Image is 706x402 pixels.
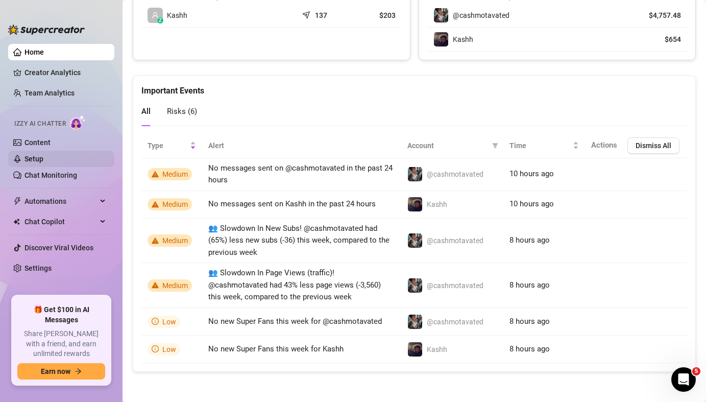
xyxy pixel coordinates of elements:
[208,317,382,326] span: No new Super Fans this week for @cashmotavated
[408,315,422,329] img: @cashmotavated
[453,11,509,19] span: @cashmotavated
[427,318,483,326] span: @cashmotavated
[453,35,473,43] span: Kashh
[152,201,159,208] span: warning
[509,140,571,151] span: Time
[152,345,159,352] span: info-circle
[162,170,188,178] span: Medium
[692,367,700,375] span: 5
[591,140,617,150] span: Actions
[152,12,159,19] span: user
[162,345,176,353] span: Low
[25,264,52,272] a: Settings
[162,281,188,290] span: Medium
[434,8,448,22] img: @cashmotavated
[162,237,188,245] span: Medium
[509,169,554,178] span: 10 hours ago
[70,115,86,130] img: AI Chatter
[25,138,51,147] a: Content
[8,25,85,35] img: logo-BBDzfeDw.svg
[152,237,159,244] span: warning
[167,107,197,116] span: Risks ( 6 )
[408,167,422,181] img: @cashmotavated
[208,268,381,301] span: 👥 Slowdown In Page Views (traffic)! @cashmotavated had 43% less page views (-3,560) this week, co...
[635,34,681,44] article: $654
[41,367,70,375] span: Earn now
[25,214,97,230] span: Chat Copilot
[427,281,483,290] span: @cashmotavated
[302,9,312,19] span: send
[427,200,447,208] span: Kashh
[25,89,75,97] a: Team Analytics
[315,10,327,20] article: 137
[13,218,20,225] img: Chat Copilot
[208,199,376,208] span: No messages sent on Kashh in the past 24 hours
[17,305,105,325] span: 🎁 Get $100 in AI Messages
[356,10,396,20] article: $203
[490,138,500,153] span: filter
[635,10,681,20] article: $4,757.48
[509,235,550,245] span: 8 hours ago
[157,17,163,23] div: z
[408,233,422,248] img: @cashmotavated
[627,137,679,154] button: Dismiss All
[434,32,448,46] img: Kashh
[17,363,105,380] button: Earn nowarrow-right
[162,318,176,326] span: Low
[408,342,422,357] img: Kashh
[162,200,188,208] span: Medium
[167,10,187,21] span: Kashh
[503,133,585,158] th: Time
[25,155,43,163] a: Setup
[25,64,106,81] a: Creator Analytics
[152,318,159,325] span: info-circle
[408,278,422,293] img: @cashmotavated
[509,199,554,208] span: 10 hours ago
[14,119,66,129] span: Izzy AI Chatter
[17,329,105,359] span: Share [PERSON_NAME] with a friend, and earn unlimited rewards
[509,280,550,290] span: 8 hours ago
[208,163,393,185] span: No messages sent on @cashmotavated in the past 24 hours
[509,344,550,353] span: 8 hours ago
[141,76,687,97] div: Important Events
[509,317,550,326] span: 8 hours ago
[25,48,44,56] a: Home
[25,171,77,179] a: Chat Monitoring
[148,140,188,151] span: Type
[25,193,97,209] span: Automations
[492,143,498,149] span: filter
[152,281,159,289] span: warning
[141,133,202,158] th: Type
[427,170,483,178] span: @cashmotavated
[407,140,488,151] span: Account
[208,224,389,257] span: 👥 Slowdown In New Subs! @cashmotavated had (65%) less new subs (-36) this week, compared to the p...
[25,244,93,252] a: Discover Viral Videos
[75,368,82,375] span: arrow-right
[13,197,21,205] span: thunderbolt
[427,345,447,353] span: Kashh
[408,197,422,211] img: Kashh
[636,141,671,150] span: Dismiss All
[152,171,159,178] span: warning
[141,107,151,116] span: All
[671,367,696,392] iframe: Intercom live chat
[202,133,401,158] th: Alert
[208,344,344,353] span: No new Super Fans this week for Kashh
[427,237,483,245] span: @cashmotavated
